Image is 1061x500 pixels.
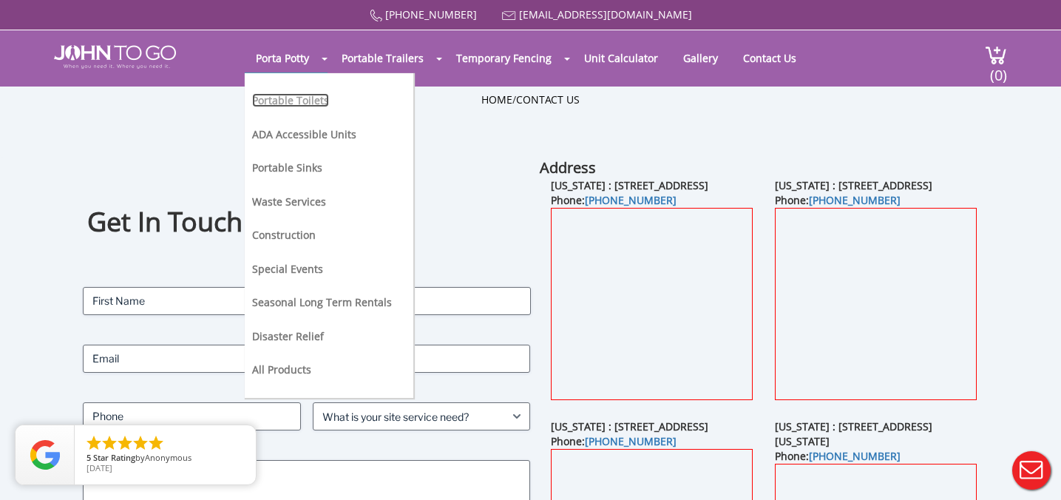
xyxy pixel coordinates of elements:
[502,11,516,21] img: Mail
[87,204,526,240] h1: Get In Touch
[573,44,669,72] a: Unit Calculator
[93,452,135,463] span: Star Rating
[116,434,134,452] li: 
[732,44,807,72] a: Contact Us
[245,44,320,72] a: Porta Potty
[132,434,149,452] li: 
[85,434,103,452] li: 
[540,158,596,178] b: Address
[83,287,302,315] input: First Name
[330,44,435,72] a: Portable Trailers
[672,44,729,72] a: Gallery
[585,193,677,207] a: [PHONE_NUMBER]
[775,419,932,448] b: [US_STATE] : [STREET_ADDRESS][US_STATE]
[809,193,901,207] a: [PHONE_NUMBER]
[551,178,708,192] b: [US_STATE] : [STREET_ADDRESS]
[30,440,60,470] img: Review Rating
[87,462,112,473] span: [DATE]
[87,453,244,464] span: by
[585,434,677,448] a: [PHONE_NUMBER]
[551,193,677,207] b: Phone:
[809,449,901,463] a: [PHONE_NUMBER]
[481,92,512,107] a: Home
[551,419,708,433] b: [US_STATE] : [STREET_ADDRESS]
[87,452,91,463] span: 5
[370,10,382,22] img: Call
[989,53,1007,85] span: (0)
[775,193,901,207] b: Phone:
[445,44,563,72] a: Temporary Fencing
[775,178,932,192] b: [US_STATE] : [STREET_ADDRESS]
[985,45,1007,65] img: cart a
[775,449,901,463] b: Phone:
[385,7,477,21] a: [PHONE_NUMBER]
[83,402,301,430] input: Phone
[516,92,580,107] a: Contact Us
[519,7,692,21] a: [EMAIL_ADDRESS][DOMAIN_NAME]
[83,345,531,373] input: Email
[551,434,677,448] b: Phone:
[54,45,176,69] img: JOHN to go
[147,434,165,452] li: 
[311,287,531,315] input: Last Name
[145,452,191,463] span: Anonymous
[101,434,118,452] li: 
[481,92,580,107] ul: /
[1002,441,1061,500] button: Live Chat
